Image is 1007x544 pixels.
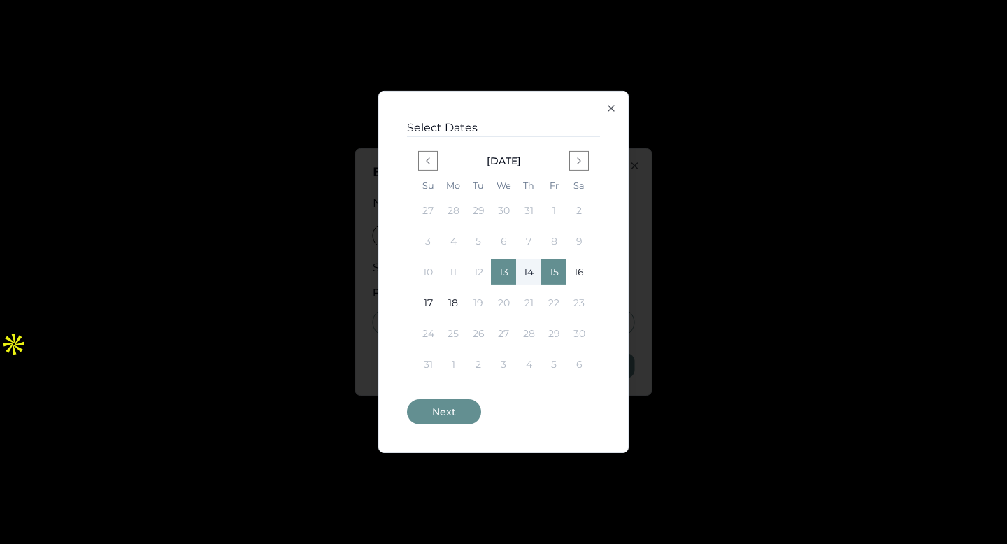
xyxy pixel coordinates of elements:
th: Monday [441,179,466,192]
button: 14 [516,259,541,285]
button: 18 [441,290,466,315]
th: Friday [541,179,566,192]
button: 15 [541,259,566,285]
th: Tuesday [466,179,491,192]
button: 17 [415,290,441,315]
th: Wednesday [491,179,516,192]
div: [DATE] [487,154,521,168]
button: Next [407,399,481,424]
button: 16 [566,259,592,285]
button: Go to previous month [418,151,438,171]
th: Thursday [516,179,541,192]
th: Sunday [415,179,441,192]
button: 13 [491,259,516,285]
th: Saturday [566,179,592,192]
button: Go to next month [569,151,589,171]
h3: Select Dates [407,120,600,136]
